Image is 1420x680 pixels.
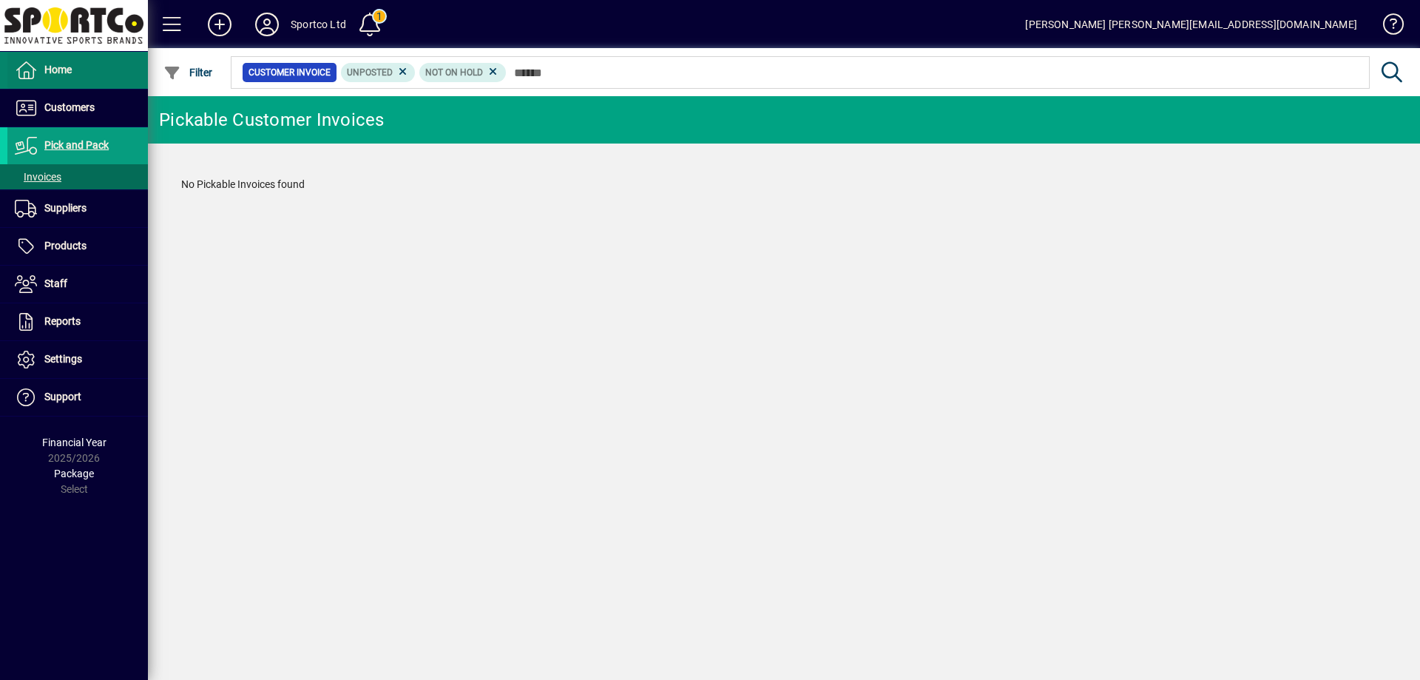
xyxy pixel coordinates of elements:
[291,13,346,36] div: Sportco Ltd
[248,65,331,80] span: Customer Invoice
[7,190,148,227] a: Suppliers
[7,52,148,89] a: Home
[44,202,87,214] span: Suppliers
[42,437,106,448] span: Financial Year
[44,277,67,289] span: Staff
[44,240,87,252] span: Products
[341,63,416,82] mat-chip: Customer Invoice Status: Unposted
[160,59,217,86] button: Filter
[243,11,291,38] button: Profile
[44,139,109,151] span: Pick and Pack
[7,228,148,265] a: Products
[166,162,1402,207] div: No Pickable Invoices found
[163,67,213,78] span: Filter
[7,341,148,378] a: Settings
[425,67,483,78] span: Not On Hold
[44,101,95,113] span: Customers
[347,67,393,78] span: Unposted
[196,11,243,38] button: Add
[1025,13,1357,36] div: [PERSON_NAME] [PERSON_NAME][EMAIL_ADDRESS][DOMAIN_NAME]
[1372,3,1402,51] a: Knowledge Base
[54,468,94,479] span: Package
[159,108,385,132] div: Pickable Customer Invoices
[7,266,148,303] a: Staff
[7,379,148,416] a: Support
[44,391,81,403] span: Support
[419,63,506,82] mat-chip: Hold Status: Not On Hold
[7,303,148,340] a: Reports
[44,353,82,365] span: Settings
[44,315,81,327] span: Reports
[44,64,72,75] span: Home
[7,90,148,127] a: Customers
[15,171,61,183] span: Invoices
[7,164,148,189] a: Invoices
